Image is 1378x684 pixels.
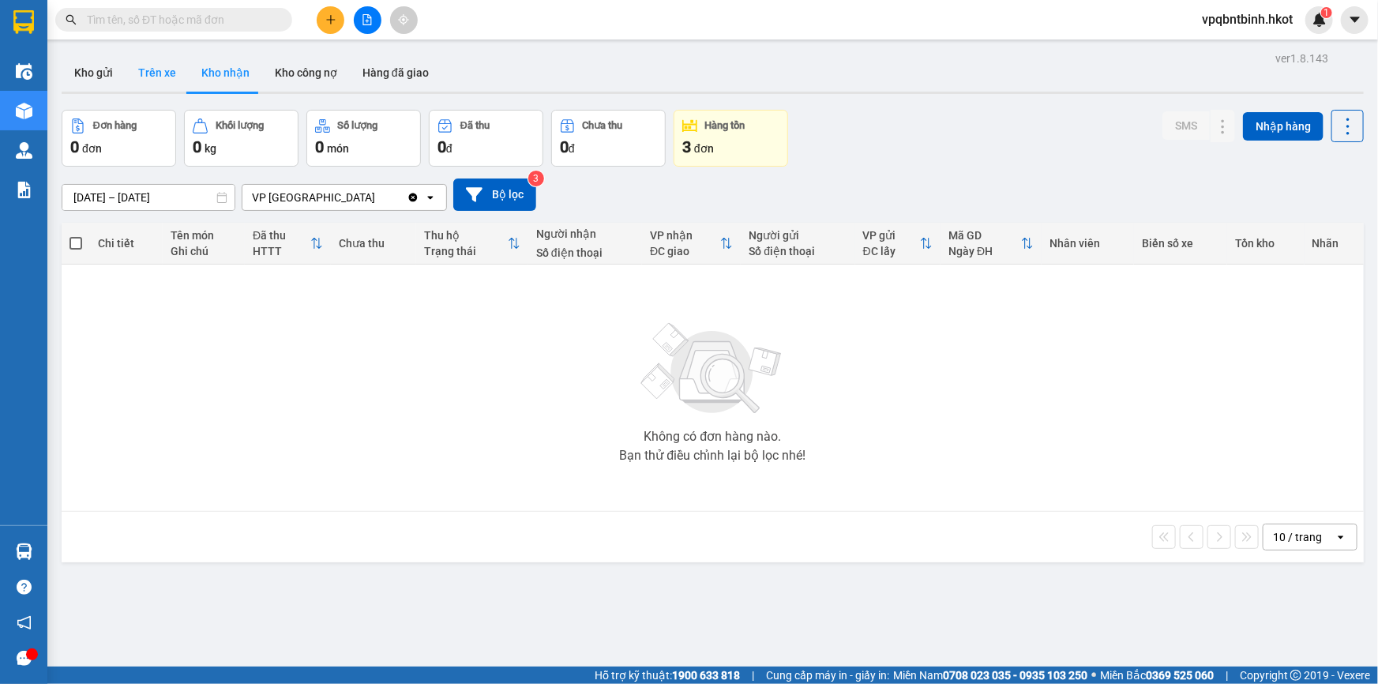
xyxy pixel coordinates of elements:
sup: 3 [528,171,544,186]
button: Kho nhận [189,54,262,92]
span: copyright [1290,670,1301,681]
button: Nhập hàng [1243,112,1324,141]
button: Bộ lọc [453,179,536,211]
span: đơn [694,142,714,155]
div: Tên món [171,229,237,242]
div: Số điện thoại [749,245,847,257]
span: search [66,14,77,25]
span: caret-down [1348,13,1362,27]
span: | [1226,667,1228,684]
button: Số lượng0món [306,110,421,167]
span: plus [325,14,336,25]
span: Miền Bắc [1100,667,1214,684]
button: Kho gửi [62,54,126,92]
div: Nhãn [1312,237,1356,250]
button: Hàng đã giao [350,54,441,92]
img: svg+xml;base64,PHN2ZyBjbGFzcz0ibGlzdC1wbHVnX19zdmciIHhtbG5zPSJodHRwOi8vd3d3LnczLm9yZy8yMDAwL3N2Zy... [633,314,791,424]
div: ver 1.8.143 [1275,50,1328,67]
button: aim [390,6,418,34]
button: Trên xe [126,54,189,92]
div: Ghi chú [171,245,237,257]
div: Chưa thu [339,237,408,250]
div: Tồn kho [1235,237,1296,250]
div: Ngày ĐH [948,245,1021,257]
span: đơn [82,142,102,155]
img: warehouse-icon [16,103,32,119]
span: Hỗ trợ kỹ thuật: [595,667,740,684]
div: Số lượng [338,120,378,131]
span: 1 [1324,7,1329,18]
span: 0 [437,137,446,156]
input: Tìm tên, số ĐT hoặc mã đơn [87,11,273,28]
svg: open [1335,531,1347,543]
th: Toggle SortBy [245,223,331,265]
div: Đã thu [253,229,310,242]
button: SMS [1162,111,1210,140]
div: Nhân viên [1049,237,1126,250]
span: 3 [682,137,691,156]
button: Khối lượng0kg [184,110,299,167]
button: caret-down [1341,6,1369,34]
img: warehouse-icon [16,543,32,560]
button: Chưa thu0đ [551,110,666,167]
img: warehouse-icon [16,63,32,80]
div: 10 / trang [1273,529,1322,545]
div: ĐC giao [650,245,720,257]
div: Đơn hàng [93,120,137,131]
div: HTTT [253,245,310,257]
span: đ [569,142,575,155]
span: file-add [362,14,373,25]
span: đ [446,142,452,155]
div: ĐC lấy [863,245,920,257]
button: Đơn hàng0đơn [62,110,176,167]
span: message [17,651,32,666]
div: Khối lượng [216,120,264,131]
div: Đã thu [460,120,490,131]
button: Kho công nợ [262,54,350,92]
div: VP gửi [863,229,920,242]
strong: 1900 633 818 [672,669,740,682]
div: VP [GEOGRAPHIC_DATA] [252,190,375,205]
span: kg [205,142,216,155]
th: Toggle SortBy [941,223,1042,265]
span: món [327,142,349,155]
span: 0 [315,137,324,156]
div: Trạng thái [424,245,508,257]
div: Bạn thử điều chỉnh lại bộ lọc nhé! [619,449,805,462]
div: Biển số xe [1142,237,1219,250]
svg: open [424,191,437,204]
span: vpqbntbinh.hkot [1189,9,1305,29]
img: warehouse-icon [16,142,32,159]
sup: 1 [1321,7,1332,18]
span: ⚪️ [1091,672,1096,678]
strong: 0369 525 060 [1146,669,1214,682]
div: Chưa thu [583,120,623,131]
span: 0 [70,137,79,156]
span: 0 [560,137,569,156]
div: Số điện thoại [536,246,634,259]
span: question-circle [17,580,32,595]
span: 0 [193,137,201,156]
button: plus [317,6,344,34]
span: aim [398,14,409,25]
img: solution-icon [16,182,32,198]
div: VP nhận [650,229,720,242]
div: Người gửi [749,229,847,242]
th: Toggle SortBy [642,223,741,265]
button: file-add [354,6,381,34]
input: Selected VP Quảng Bình. [377,190,378,205]
th: Toggle SortBy [416,223,528,265]
span: Cung cấp máy in - giấy in: [766,667,889,684]
span: Miền Nam [893,667,1087,684]
button: Hàng tồn3đơn [674,110,788,167]
svg: Clear value [407,191,419,204]
img: logo-vxr [13,10,34,34]
div: Không có đơn hàng nào. [644,430,781,443]
img: icon-new-feature [1312,13,1327,27]
div: Người nhận [536,227,634,240]
th: Toggle SortBy [855,223,941,265]
strong: 0708 023 035 - 0935 103 250 [943,669,1087,682]
span: | [752,667,754,684]
div: Mã GD [948,229,1021,242]
div: Chi tiết [98,237,155,250]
